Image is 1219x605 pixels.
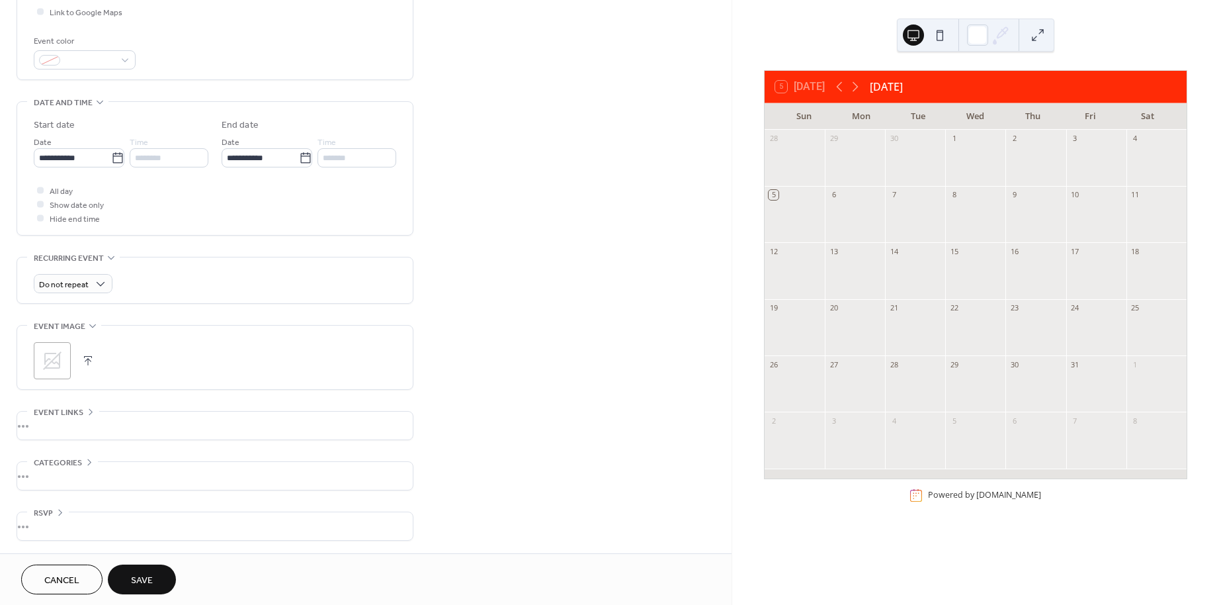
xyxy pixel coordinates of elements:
div: Mon [832,103,890,130]
div: 3 [1070,134,1080,144]
div: 1 [949,134,959,144]
span: Recurring event [34,252,104,265]
div: Wed [947,103,1005,130]
span: Time [130,136,148,150]
div: 16 [1009,246,1019,256]
span: Event image [34,320,85,334]
div: 27 [829,359,839,369]
div: 18 [1130,246,1140,256]
div: 8 [1130,416,1140,426]
div: Start date [34,118,75,132]
div: 5 [769,190,778,200]
div: 25 [1130,303,1140,313]
div: 21 [889,303,899,313]
div: 7 [889,190,899,200]
div: [DATE] [870,79,903,95]
span: All day [50,185,73,199]
div: 7 [1070,416,1080,426]
div: 24 [1070,303,1080,313]
div: 4 [889,416,899,426]
div: 15 [949,246,959,256]
div: 20 [829,303,839,313]
div: ••• [17,412,413,440]
span: Do not repeat [39,277,89,293]
div: ••• [17,512,413,540]
span: Time [317,136,336,150]
span: Show date only [50,199,104,212]
span: Date [222,136,239,150]
div: 14 [889,246,899,256]
div: Fri [1062,103,1119,130]
div: Tue [890,103,947,130]
div: 11 [1130,190,1140,200]
div: End date [222,118,259,132]
div: 30 [1009,359,1019,369]
button: Save [108,565,176,594]
div: 5 [949,416,959,426]
div: 3 [829,416,839,426]
div: 8 [949,190,959,200]
div: Sun [775,103,833,130]
span: Date [34,136,52,150]
div: 10 [1070,190,1080,200]
div: Sat [1118,103,1176,130]
div: ; [34,342,71,379]
div: 4 [1130,134,1140,144]
div: 6 [1009,416,1019,426]
div: Thu [1004,103,1062,130]
div: 28 [769,134,778,144]
div: ••• [17,462,413,490]
span: Hide end time [50,212,100,226]
div: 22 [949,303,959,313]
span: RSVP [34,506,53,520]
div: 26 [769,359,778,369]
div: Powered by [928,490,1041,501]
div: 29 [829,134,839,144]
span: Date and time [34,96,93,110]
span: Event links [34,406,83,420]
span: Categories [34,456,82,470]
span: Link to Google Maps [50,6,122,20]
div: 23 [1009,303,1019,313]
div: 29 [949,359,959,369]
div: 17 [1070,246,1080,256]
span: Save [131,574,153,588]
button: Cancel [21,565,103,594]
div: 12 [769,246,778,256]
div: 6 [829,190,839,200]
div: 19 [769,303,778,313]
div: 2 [1009,134,1019,144]
div: 30 [889,134,899,144]
div: 31 [1070,359,1080,369]
div: 9 [1009,190,1019,200]
span: Cancel [44,574,79,588]
div: Event color [34,34,133,48]
div: 2 [769,416,778,426]
div: 13 [829,246,839,256]
div: 1 [1130,359,1140,369]
div: 28 [889,359,899,369]
a: [DOMAIN_NAME] [976,490,1041,501]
